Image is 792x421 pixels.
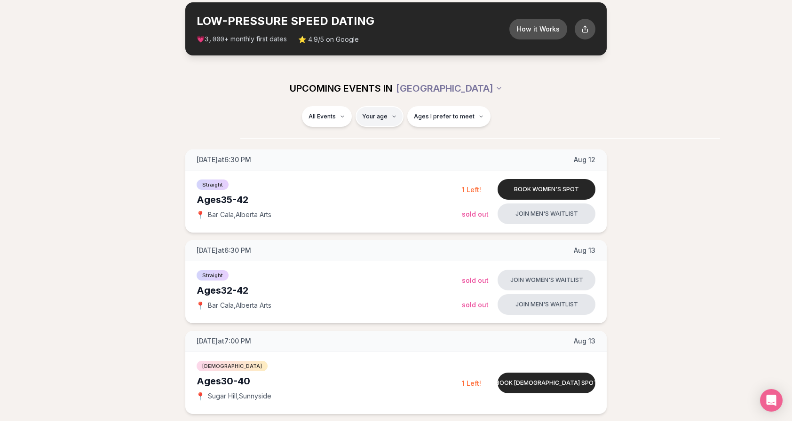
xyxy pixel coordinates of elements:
[197,336,251,346] span: [DATE] at 7:00 PM
[197,392,204,400] span: 📍
[302,106,352,127] button: All Events
[407,106,491,127] button: Ages I prefer to meet
[197,14,509,29] h2: LOW-PRESSURE SPEED DATING
[309,113,336,120] span: All Events
[574,336,595,346] span: Aug 13
[574,155,595,164] span: Aug 12
[197,211,204,218] span: 📍
[197,302,204,309] span: 📍
[197,193,462,206] div: Ages 35-42
[208,391,271,401] span: Sugar Hill , Sunnyside
[197,179,229,190] span: Straight
[362,113,388,120] span: Your age
[197,34,287,44] span: 💗 + monthly first dates
[760,389,783,412] div: Open Intercom Messenger
[462,379,481,387] span: 1 Left!
[574,246,595,255] span: Aug 13
[197,374,462,388] div: Ages 30-40
[396,78,503,99] button: [GEOGRAPHIC_DATA]
[462,186,481,194] span: 1 Left!
[298,35,359,44] span: ⭐ 4.9/5 on Google
[208,301,271,310] span: Bar Cala , Alberta Arts
[197,270,229,281] span: Straight
[498,270,595,290] button: Join women's waitlist
[509,19,567,39] button: How it Works
[197,155,251,164] span: [DATE] at 6:30 PM
[462,301,489,309] span: Sold Out
[462,210,489,218] span: Sold Out
[462,276,489,284] span: Sold Out
[197,284,462,297] div: Ages 32-42
[290,82,392,95] span: UPCOMING EVENTS IN
[498,373,595,393] button: Book [DEMOGRAPHIC_DATA] spot
[498,179,595,200] button: Book women's spot
[498,203,595,224] button: Join men's waitlist
[197,246,251,255] span: [DATE] at 6:30 PM
[197,361,268,371] span: [DEMOGRAPHIC_DATA]
[208,210,271,219] span: Bar Cala , Alberta Arts
[414,113,475,120] span: Ages I prefer to meet
[498,294,595,315] button: Join men's waitlist
[356,106,404,127] button: Your age
[205,36,224,43] span: 3,000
